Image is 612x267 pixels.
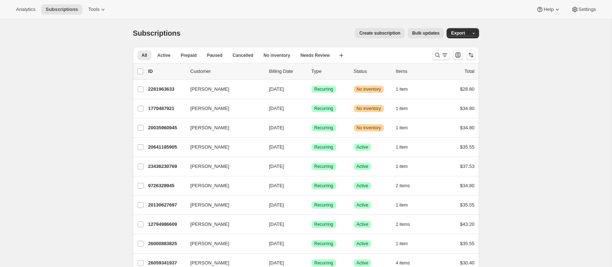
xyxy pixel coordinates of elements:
span: No inventory [263,52,290,58]
button: [PERSON_NAME] [186,83,259,95]
span: Recurring [314,86,333,92]
button: 1 item [396,84,416,94]
button: Subscriptions [41,4,82,15]
span: Analytics [16,7,35,12]
span: $35.55 [460,241,475,246]
div: 20035960945[PERSON_NAME][DATE]SuccessRecurringWarningNo inventory1 item$34.80 [148,123,475,133]
div: 12794986609[PERSON_NAME][DATE]SuccessRecurringSuccessActive2 items$43.20 [148,219,475,229]
span: [PERSON_NAME] [191,105,229,112]
span: Active [357,202,369,208]
button: 2 items [396,181,418,191]
span: No inventory [357,106,381,111]
button: [PERSON_NAME] [186,122,259,134]
span: 1 item [396,106,408,111]
span: $28.80 [460,86,475,92]
div: 2281963633[PERSON_NAME][DATE]SuccessRecurringWarningNo inventory1 item$28.80 [148,84,475,94]
span: [DATE] [269,106,284,111]
span: Active [357,144,369,150]
span: [PERSON_NAME] [191,124,229,131]
button: Help [532,4,565,15]
span: Recurring [314,144,333,150]
span: 1 item [396,86,408,92]
span: Cancelled [233,52,254,58]
button: Analytics [12,4,40,15]
span: [PERSON_NAME] [191,240,229,247]
div: Items [396,68,432,75]
span: $43.20 [460,221,475,227]
span: [PERSON_NAME] [191,163,229,170]
span: Needs Review [301,52,330,58]
span: [DATE] [269,86,284,92]
p: ID [148,68,185,75]
div: 23436230769[PERSON_NAME][DATE]SuccessRecurringSuccessActive1 item$37.53 [148,161,475,172]
div: IDCustomerBilling DateTypeStatusItemsTotal [148,68,475,75]
div: 26000883825[PERSON_NAME][DATE]SuccessRecurringSuccessActive1 item$35.55 [148,239,475,249]
span: Recurring [314,241,333,247]
p: Status [354,68,390,75]
button: Bulk updates [408,28,444,38]
span: $34.80 [460,183,475,188]
span: [DATE] [269,241,284,246]
span: $30.40 [460,260,475,266]
button: 1 item [396,200,416,210]
span: [DATE] [269,144,284,150]
div: 20130627697[PERSON_NAME][DATE]SuccessRecurringSuccessActive1 item$35.55 [148,200,475,210]
button: 1 item [396,103,416,114]
button: [PERSON_NAME] [186,199,259,211]
span: Recurring [314,106,333,111]
span: $34.80 [460,106,475,111]
span: [DATE] [269,260,284,266]
span: $37.53 [460,164,475,169]
span: [PERSON_NAME] [191,221,229,228]
span: Active [357,260,369,266]
button: [PERSON_NAME] [186,141,259,153]
span: Active [357,241,369,247]
span: 1 item [396,241,408,247]
span: No inventory [357,86,381,92]
button: [PERSON_NAME] [186,238,259,250]
p: Billing Date [269,68,306,75]
span: Help [544,7,553,12]
button: Create new view [336,50,347,60]
span: 1 item [396,125,408,131]
span: Recurring [314,164,333,169]
div: 20641185905[PERSON_NAME][DATE]SuccessRecurringSuccessActive1 item$35.55 [148,142,475,152]
button: Customize table column order and visibility [453,50,463,60]
span: Recurring [314,125,333,131]
p: 20641185905 [148,144,185,151]
button: [PERSON_NAME] [186,161,259,172]
button: 1 item [396,239,416,249]
p: 20035960945 [148,124,185,131]
button: 1 item [396,161,416,172]
span: Active [357,164,369,169]
span: [DATE] [269,164,284,169]
span: Export [451,30,465,36]
span: Subscriptions [133,29,181,37]
span: 4 items [396,260,410,266]
p: 26059341937 [148,259,185,267]
p: 23436230769 [148,163,185,170]
span: Recurring [314,202,333,208]
button: [PERSON_NAME] [186,219,259,230]
span: Active [157,52,170,58]
span: [DATE] [269,183,284,188]
button: [PERSON_NAME] [186,103,259,114]
button: 1 item [396,123,416,133]
p: 9726328945 [148,182,185,189]
span: 1 item [396,164,408,169]
span: 1 item [396,144,408,150]
button: Export [447,28,469,38]
span: Bulk updates [412,30,439,36]
span: Subscriptions [46,7,78,12]
button: Create subscription [355,28,405,38]
button: 1 item [396,142,416,152]
p: Total [464,68,474,75]
span: [DATE] [269,221,284,227]
span: Create subscription [359,30,400,36]
span: [PERSON_NAME] [191,144,229,151]
button: 2 items [396,219,418,229]
div: 1770487921[PERSON_NAME][DATE]SuccessRecurringWarningNo inventory1 item$34.80 [148,103,475,114]
div: Type [311,68,348,75]
span: Prepaid [181,52,197,58]
button: Settings [567,4,600,15]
